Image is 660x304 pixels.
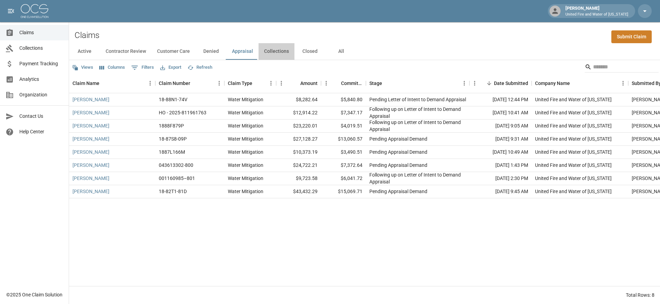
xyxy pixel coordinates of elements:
[484,78,494,88] button: Sort
[369,188,427,195] div: Pending Appraisal Demand
[70,62,95,73] button: Views
[159,175,195,182] div: 001160985–801
[214,78,224,88] button: Menu
[321,93,366,106] div: $5,840.80
[321,146,366,159] div: $3,490.51
[259,43,294,60] button: Collections
[72,109,109,116] a: [PERSON_NAME]
[69,43,660,60] div: dynamic tabs
[294,43,326,60] button: Closed
[469,159,532,172] div: [DATE] 1:43 PM
[72,162,109,169] a: [PERSON_NAME]
[276,106,321,120] div: $12,914.22
[459,78,469,88] button: Menu
[535,175,612,182] div: United Fire and Water of Louisiana
[195,43,226,60] button: Denied
[72,96,109,103] a: [PERSON_NAME]
[276,133,321,146] div: $27,128.27
[291,78,300,88] button: Sort
[159,188,187,195] div: 18-82T1-81D
[535,96,612,103] div: United Fire and Water of Louisiana
[228,74,252,93] div: Claim Type
[6,291,62,298] div: © 2025 One Claim Solution
[469,146,532,159] div: [DATE] 10:49 AM
[158,62,183,73] button: Export
[276,93,321,106] div: $8,282.64
[228,188,263,195] div: Water Mitigation
[469,106,532,120] div: [DATE] 10:41 AM
[469,185,532,198] div: [DATE] 9:45 AM
[159,122,184,129] div: 1888F879P
[469,74,532,93] div: Date Submitted
[72,149,109,155] a: [PERSON_NAME]
[19,91,63,98] span: Organization
[369,171,466,185] div: Following up on Letter of Intent to Demand Appraisal
[321,159,366,172] div: $7,372.64
[228,135,263,142] div: Water Mitigation
[159,96,187,103] div: 18-88N1-74V
[276,172,321,185] div: $9,723.58
[228,162,263,169] div: Water Mitigation
[228,109,263,116] div: Water Mitigation
[4,4,18,18] button: open drawer
[19,29,63,36] span: Claims
[276,185,321,198] div: $43,432.29
[369,149,427,155] div: Pending Appraisal Demand
[369,119,466,133] div: Following up on Letter of Intent to Demand Appraisal
[228,122,263,129] div: Water Mitigation
[369,162,427,169] div: Pending Appraisal Demand
[321,120,366,133] div: $4,019.51
[469,78,480,88] button: Menu
[532,74,628,93] div: Company Name
[228,96,263,103] div: Water Mitigation
[69,74,155,93] div: Claim Name
[382,78,392,88] button: Sort
[69,43,100,60] button: Active
[535,162,612,169] div: United Fire and Water of Louisiana
[618,78,628,88] button: Menu
[321,172,366,185] div: $6,041.72
[159,149,185,155] div: 1887L166M
[321,74,366,93] div: Committed Amount
[276,120,321,133] div: $23,220.01
[155,74,224,93] div: Claim Number
[159,162,193,169] div: 043613302-800
[145,78,155,88] button: Menu
[341,74,362,93] div: Committed Amount
[226,43,259,60] button: Appraisal
[224,74,276,93] div: Claim Type
[321,78,331,88] button: Menu
[565,12,628,18] p: United Fire and Water of [US_STATE]
[266,78,276,88] button: Menu
[72,74,99,93] div: Claim Name
[326,43,357,60] button: All
[19,60,63,67] span: Payment Tracking
[469,172,532,185] div: [DATE] 2:30 PM
[535,135,612,142] div: United Fire and Water of Louisiana
[570,78,580,88] button: Sort
[300,74,318,93] div: Amount
[159,135,187,142] div: 18-87S8-09P
[72,188,109,195] a: [PERSON_NAME]
[19,76,63,83] span: Analytics
[321,106,366,120] div: $7,347.17
[331,78,341,88] button: Sort
[321,133,366,146] div: $13,060.57
[369,96,466,103] div: Pending Letter of Intent to Demand Appraisal
[585,61,659,74] div: Search
[190,78,200,88] button: Sort
[19,128,63,135] span: Help Center
[369,106,466,120] div: Following up on Letter of Intent to Demand Appraisal
[129,62,156,73] button: Show filters
[611,30,652,43] a: Submit Claim
[494,74,528,93] div: Date Submitted
[100,43,152,60] button: Contractor Review
[186,62,214,73] button: Refresh
[535,149,612,155] div: United Fire and Water of Louisiana
[159,109,206,116] div: HO - 2025-811961763
[276,78,287,88] button: Menu
[72,135,109,142] a: [PERSON_NAME]
[19,45,63,52] span: Collections
[276,74,321,93] div: Amount
[276,159,321,172] div: $24,722.21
